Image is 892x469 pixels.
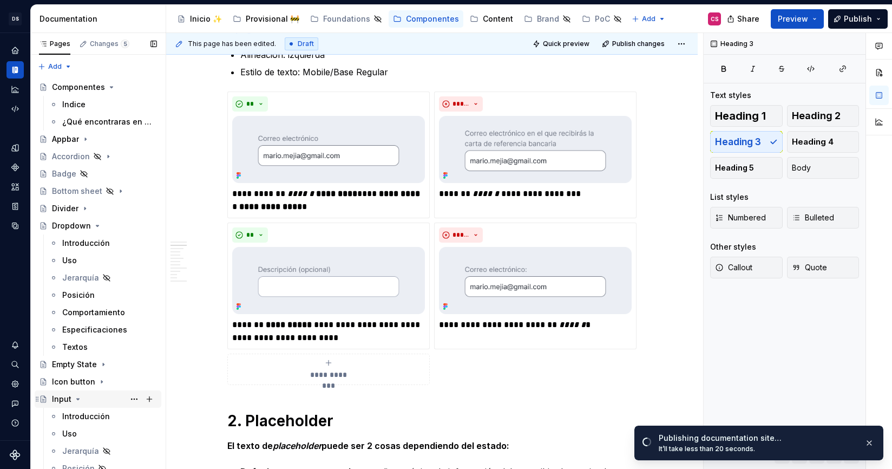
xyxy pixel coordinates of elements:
[35,131,161,148] a: Appbar
[35,356,161,373] a: Empty State
[240,48,637,61] p: Alineación: izquierda
[40,14,161,24] div: Documentation
[389,10,463,28] a: Componentes
[62,255,77,266] div: Uso
[45,234,161,252] a: Introducción
[35,200,161,217] a: Divider
[792,262,827,273] span: Quote
[6,356,24,373] div: Search ⌘K
[6,375,24,393] a: Settings
[62,290,95,301] div: Posición
[6,217,24,234] a: Data sources
[52,359,97,370] div: Empty State
[62,446,99,457] div: Jerarquía
[6,159,24,176] a: Components
[6,178,24,196] a: Assets
[45,338,161,356] a: Textos
[710,90,751,101] div: Text styles
[6,42,24,59] a: Home
[35,183,161,200] a: Bottom sheet
[62,324,127,335] div: Especificaciones
[659,433,856,444] div: Publishing documentation site…
[844,14,872,24] span: Publish
[188,40,276,48] span: This page has been edited.
[45,442,161,460] a: Jerarquía
[173,10,226,28] a: Inicio ✨
[6,61,24,79] div: Documentation
[45,321,161,338] a: Especificaciones
[2,7,28,30] button: DS
[232,247,425,314] img: 6a3db2d6-2d20-48d7-aa2d-c526cfe562f0.png
[62,116,152,127] div: ¿Qué encontraras en cada sección?
[45,96,161,113] a: Indice
[52,151,90,162] div: Accordion
[48,62,62,71] span: Add
[595,14,610,24] div: PoC
[35,390,161,408] a: Input
[121,40,129,48] span: 5
[35,217,161,234] a: Dropdown
[306,10,386,28] a: Foundations
[6,198,24,215] a: Storybook stories
[792,212,834,223] span: Bulleted
[599,36,670,51] button: Publish changes
[62,99,86,110] div: Indice
[787,257,860,278] button: Quote
[6,81,24,98] div: Analytics
[10,450,21,460] svg: Supernova Logo
[90,40,129,48] div: Changes
[6,100,24,118] a: Code automation
[659,445,856,453] div: It’ll take less than 20 seconds.
[45,408,161,425] a: Introducción
[787,105,860,127] button: Heading 2
[62,411,110,422] div: Introducción
[715,212,766,223] span: Numbered
[228,10,304,28] a: Provisional 🚧
[612,40,665,48] span: Publish changes
[6,139,24,157] div: Design tokens
[35,148,161,165] a: Accordion
[227,411,637,431] h1: 2. Placeholder
[439,247,632,314] img: fcd1525f-8853-4fba-8169-6e81ed90785d.png
[711,15,719,23] div: CS
[787,207,860,229] button: Bulleted
[792,136,834,147] span: Heading 4
[771,9,824,29] button: Preview
[35,59,75,74] button: Add
[710,207,783,229] button: Numbered
[710,192,749,203] div: List styles
[62,307,125,318] div: Comportamiento
[52,134,79,145] div: Appbar
[52,168,76,179] div: Badge
[52,82,105,93] div: Componentes
[6,336,24,354] button: Notifications
[792,162,811,173] span: Body
[52,203,78,214] div: Divider
[520,10,575,28] a: Brand
[52,376,95,387] div: Icon button
[465,10,517,28] a: Content
[35,165,161,183] a: Badge
[710,105,783,127] button: Heading 1
[9,12,22,25] div: DS
[6,395,24,412] div: Contact support
[715,162,754,173] span: Heading 5
[246,14,299,24] div: Provisional 🚧
[787,157,860,179] button: Body
[190,14,222,24] div: Inicio ✨
[737,14,759,24] span: Share
[62,342,88,353] div: Textos
[45,286,161,304] a: Posición
[628,11,669,27] button: Add
[483,14,513,24] div: Content
[52,186,102,197] div: Bottom sheet
[439,116,632,183] img: a8509b8d-ba46-4915-a609-fe7529d31b9d.png
[642,15,655,23] span: Add
[722,9,766,29] button: Share
[62,428,77,439] div: Uso
[537,14,559,24] div: Brand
